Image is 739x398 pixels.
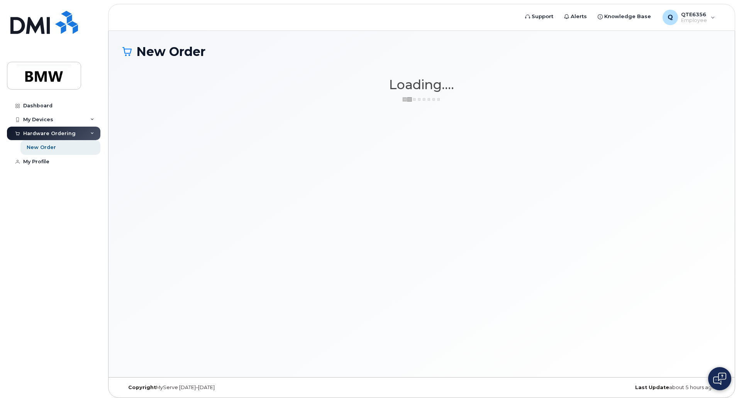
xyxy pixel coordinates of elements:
[128,384,156,390] strong: Copyright
[402,97,441,102] img: ajax-loader-3a6953c30dc77f0bf724df975f13086db4f4c1262e45940f03d1251963f1bf2e.gif
[122,384,322,391] div: MyServe [DATE]–[DATE]
[635,384,669,390] strong: Last Update
[521,384,721,391] div: about 5 hours ago
[713,373,726,385] img: Open chat
[122,45,721,58] h1: New Order
[122,78,721,91] h1: Loading....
